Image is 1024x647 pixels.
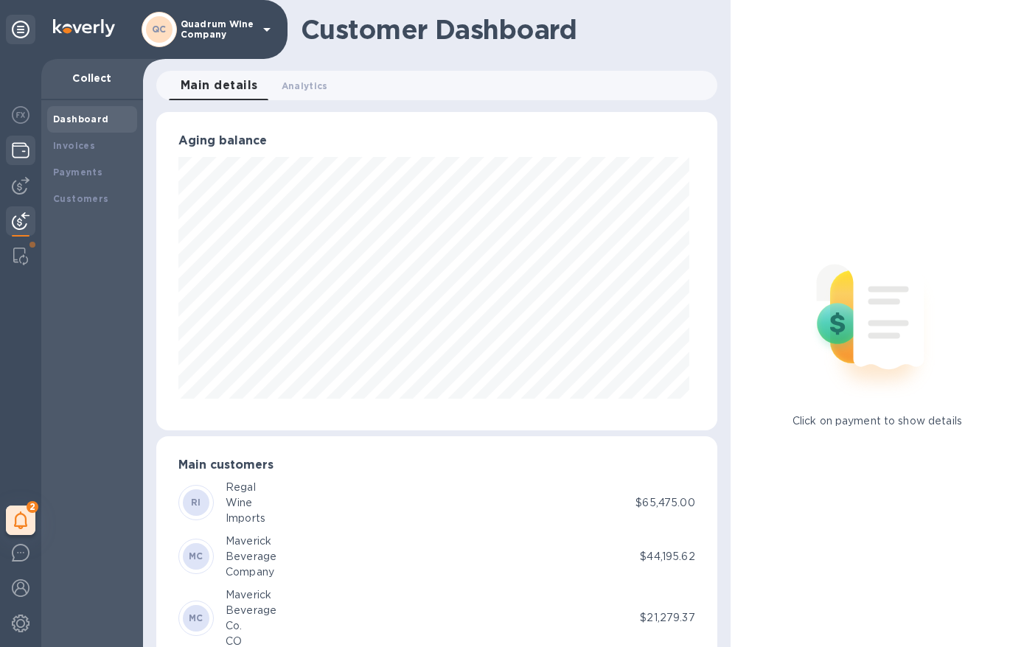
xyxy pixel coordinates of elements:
[178,134,695,148] h3: Aging balance
[6,15,35,44] div: Unpin categories
[226,549,276,564] div: Beverage
[189,550,203,562] b: MC
[53,113,109,125] b: Dashboard
[191,497,201,508] b: RI
[226,495,265,511] div: Wine
[53,71,131,85] p: Collect
[226,618,276,634] div: Co.
[27,501,38,513] span: 2
[53,167,102,178] b: Payments
[53,193,109,204] b: Customers
[12,141,29,159] img: Wallets
[189,612,203,623] b: MC
[301,14,707,45] h1: Customer Dashboard
[226,564,276,580] div: Company
[53,140,95,151] b: Invoices
[152,24,167,35] b: QC
[226,480,265,495] div: Regal
[226,603,276,618] div: Beverage
[181,19,254,40] p: Quadrum Wine Company
[226,534,276,549] div: Maverick
[226,587,276,603] div: Maverick
[282,78,328,94] span: Analytics
[181,75,258,96] span: Main details
[640,610,694,626] p: $21,279.37
[53,19,115,37] img: Logo
[640,549,694,564] p: $44,195.62
[635,495,694,511] p: $65,475.00
[178,458,695,472] h3: Main customers
[12,106,29,124] img: Foreign exchange
[793,413,962,429] p: Click on payment to show details
[226,511,265,526] div: Imports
